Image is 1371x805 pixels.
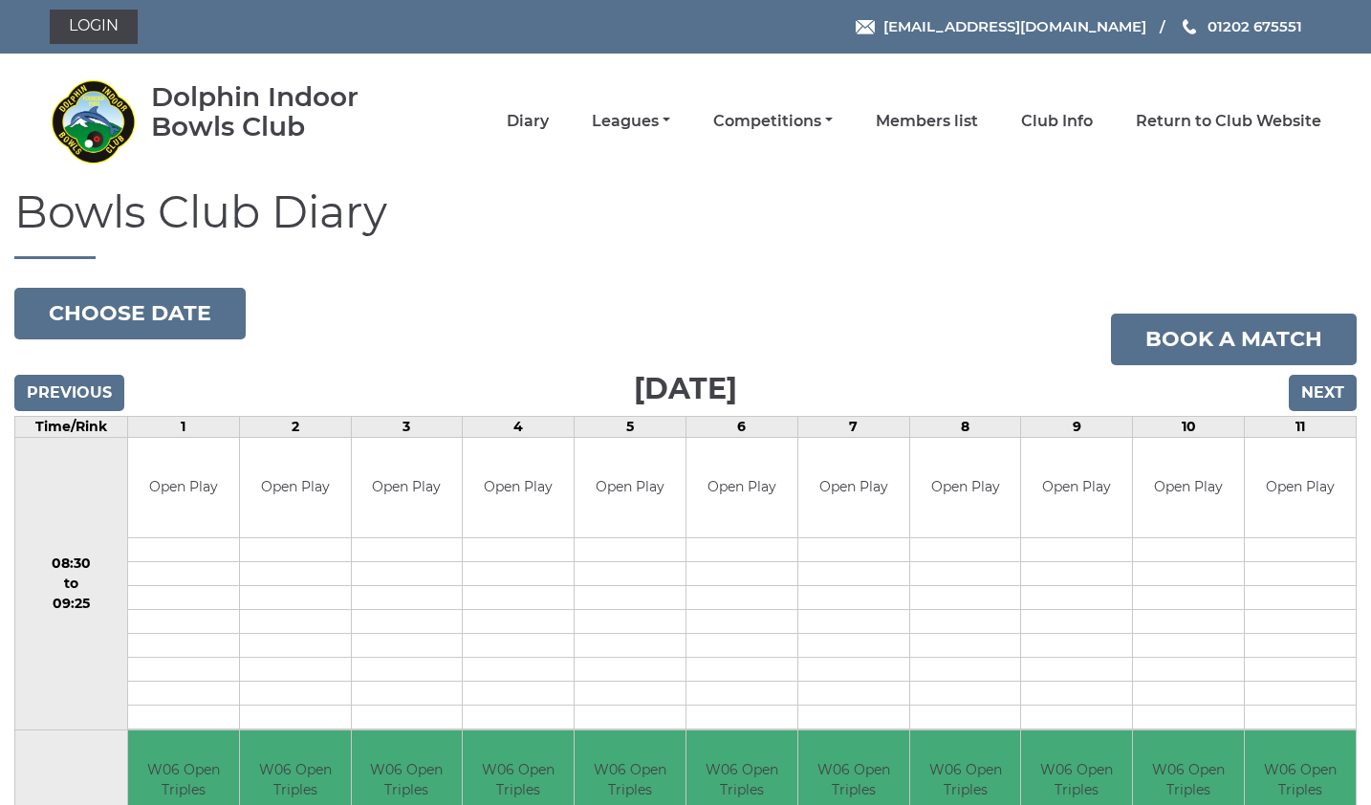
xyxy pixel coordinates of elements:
td: 1 [127,416,239,437]
td: 3 [351,416,463,437]
a: Book a match [1111,314,1357,365]
td: Time/Rink [15,416,128,437]
td: Open Play [686,438,797,538]
td: Open Play [575,438,685,538]
td: Open Play [1133,438,1244,538]
img: Email [856,20,875,34]
td: Open Play [352,438,463,538]
td: 08:30 to 09:25 [15,437,128,730]
td: 5 [575,416,686,437]
a: Phone us 01202 675551 [1180,15,1302,37]
td: Open Play [1245,438,1356,538]
td: 7 [797,416,909,437]
span: 01202 675551 [1208,17,1302,35]
a: Return to Club Website [1136,111,1321,132]
h1: Bowls Club Diary [14,188,1357,259]
img: Phone us [1183,19,1196,34]
td: Open Play [798,438,909,538]
a: Email [EMAIL_ADDRESS][DOMAIN_NAME] [856,15,1146,37]
a: Leagues [592,111,670,132]
a: Competitions [713,111,833,132]
td: Open Play [1021,438,1132,538]
td: Open Play [240,438,351,538]
td: 8 [909,416,1021,437]
td: 6 [686,416,798,437]
td: Open Play [463,438,574,538]
span: [EMAIL_ADDRESS][DOMAIN_NAME] [883,17,1146,35]
input: Previous [14,375,124,411]
td: 11 [1245,416,1357,437]
img: Dolphin Indoor Bowls Club [50,78,136,164]
button: Choose date [14,288,246,339]
a: Login [50,10,138,44]
a: Members list [876,111,978,132]
div: Dolphin Indoor Bowls Club [151,82,414,141]
td: 10 [1133,416,1245,437]
td: 2 [239,416,351,437]
td: 4 [463,416,575,437]
td: Open Play [910,438,1021,538]
td: 9 [1021,416,1133,437]
input: Next [1289,375,1357,411]
a: Diary [507,111,549,132]
a: Club Info [1021,111,1093,132]
td: Open Play [128,438,239,538]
